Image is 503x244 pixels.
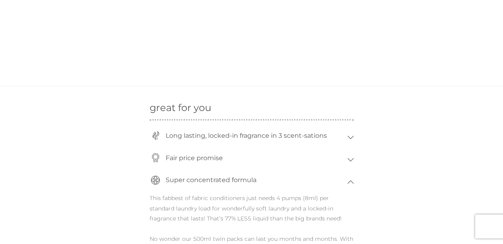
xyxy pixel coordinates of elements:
[162,126,331,145] p: Long lasting, locked-in fragrance in 3 scent-sations
[162,149,227,167] p: Fair price promise
[150,102,354,113] h2: great for you
[151,153,160,162] img: coin-icon.svg
[151,175,160,184] img: concentrated-icon.svg
[162,171,261,189] p: Super concentrated formula
[151,131,160,140] img: smol-fragrance.svg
